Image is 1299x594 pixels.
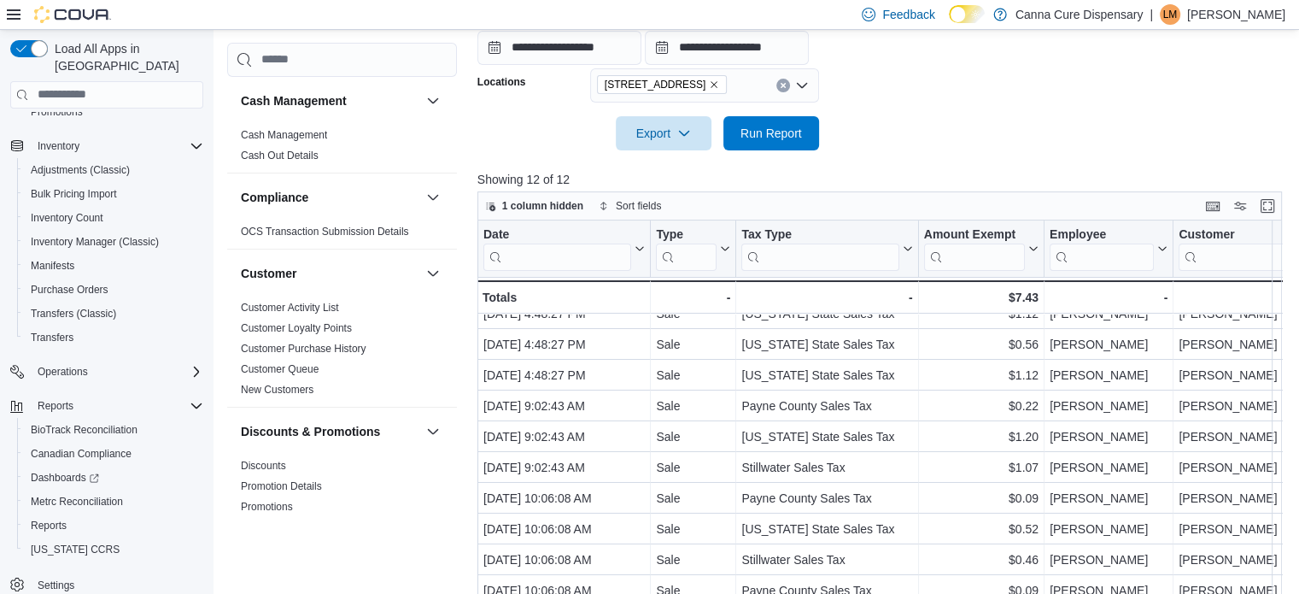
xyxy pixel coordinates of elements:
[24,303,123,324] a: Transfers (Classic)
[24,232,203,252] span: Inventory Manager (Classic)
[423,421,443,442] button: Discounts & Promotions
[227,221,457,249] div: Compliance
[31,447,132,461] span: Canadian Compliance
[923,550,1038,570] div: $0.46
[483,550,645,570] div: [DATE] 10:06:08 AM
[1160,4,1180,25] div: Linnelle Mitchell
[17,100,210,124] button: Promotions
[656,396,730,416] div: Sale
[645,31,809,65] input: Press the down key to open a popover containing a calendar.
[626,116,701,150] span: Export
[241,480,322,492] a: Promotion Details
[241,423,380,440] h3: Discounts & Promotions
[741,457,912,478] div: Stillwater Sales Tax
[1050,303,1167,324] div: [PERSON_NAME]
[17,230,210,254] button: Inventory Manager (Classic)
[241,149,319,162] span: Cash Out Details
[483,519,645,539] div: [DATE] 10:06:08 AM
[24,279,115,300] a: Purchase Orders
[227,125,457,173] div: Cash Management
[17,514,210,538] button: Reports
[24,491,203,512] span: Metrc Reconciliation
[741,519,912,539] div: [US_STATE] State Sales Tax
[592,196,668,216] button: Sort fields
[31,396,80,416] button: Reports
[1050,396,1167,416] div: [PERSON_NAME]
[923,303,1038,324] div: $1.12
[24,327,203,348] span: Transfers
[1230,196,1250,216] button: Display options
[483,457,645,478] div: [DATE] 9:02:43 AM
[17,490,210,514] button: Metrc Reconciliation
[24,256,81,276] a: Manifests
[17,326,210,350] button: Transfers
[656,226,717,270] div: Type
[241,384,313,396] a: New Customers
[741,226,898,270] div: Tax Type
[24,160,137,180] a: Adjustments (Classic)
[1050,488,1167,509] div: [PERSON_NAME]
[1187,4,1285,25] p: [PERSON_NAME]
[24,208,110,228] a: Inventory Count
[241,383,313,397] span: New Customers
[17,278,210,302] button: Purchase Orders
[741,426,912,447] div: [US_STATE] State Sales Tax
[31,136,203,156] span: Inventory
[723,116,819,150] button: Run Report
[227,456,457,524] div: Discounts & Promotions
[483,426,645,447] div: [DATE] 9:02:43 AM
[241,479,322,493] span: Promotion Details
[24,468,106,488] a: Dashboards
[741,365,912,385] div: [US_STATE] State Sales Tax
[241,92,419,109] button: Cash Management
[423,91,443,111] button: Cash Management
[31,259,74,273] span: Manifests
[656,303,730,324] div: Sale
[923,334,1038,355] div: $0.56
[241,500,293,514] span: Promotions
[709,79,719,90] button: Remove 1023 E. 6th Ave from selection in this group
[605,76,706,93] span: [STREET_ADDRESS]
[923,457,1038,478] div: $1.07
[31,362,95,382] button: Operations
[38,365,88,379] span: Operations
[241,501,293,513] a: Promotions
[241,302,339,314] a: Customer Activity List
[616,116,711,150] button: Export
[24,303,203,324] span: Transfers (Classic)
[1179,226,1294,270] div: Customer
[24,232,166,252] a: Inventory Manager (Classic)
[17,302,210,326] button: Transfers (Classic)
[31,136,86,156] button: Inventory
[38,139,79,153] span: Inventory
[241,343,366,355] a: Customer Purchase History
[741,226,898,243] div: Tax Type
[17,418,210,442] button: BioTrack Reconciliation
[483,334,645,355] div: [DATE] 4:48:27 PM
[477,171,1290,188] p: Showing 12 of 12
[241,189,308,206] h3: Compliance
[478,196,590,216] button: 1 column hidden
[483,396,645,416] div: [DATE] 9:02:43 AM
[241,321,352,335] span: Customer Loyalty Points
[923,226,1024,270] div: Amount Exempt
[31,331,73,344] span: Transfers
[24,444,203,464] span: Canadian Compliance
[24,208,203,228] span: Inventory Count
[1257,196,1278,216] button: Enter fullscreen
[24,491,130,512] a: Metrc Reconciliation
[31,471,99,485] span: Dashboards
[17,538,210,562] button: [US_STATE] CCRS
[741,226,912,270] button: Tax Type
[31,283,108,297] span: Purchase Orders
[31,543,120,556] span: [US_STATE] CCRS
[17,442,210,466] button: Canadian Compliance
[616,199,661,213] span: Sort fields
[741,303,912,324] div: [US_STATE] State Sales Tax
[656,226,717,243] div: Type
[923,396,1038,416] div: $0.22
[24,160,203,180] span: Adjustments (Classic)
[656,426,730,447] div: Sale
[423,187,443,208] button: Compliance
[776,79,790,92] button: Clear input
